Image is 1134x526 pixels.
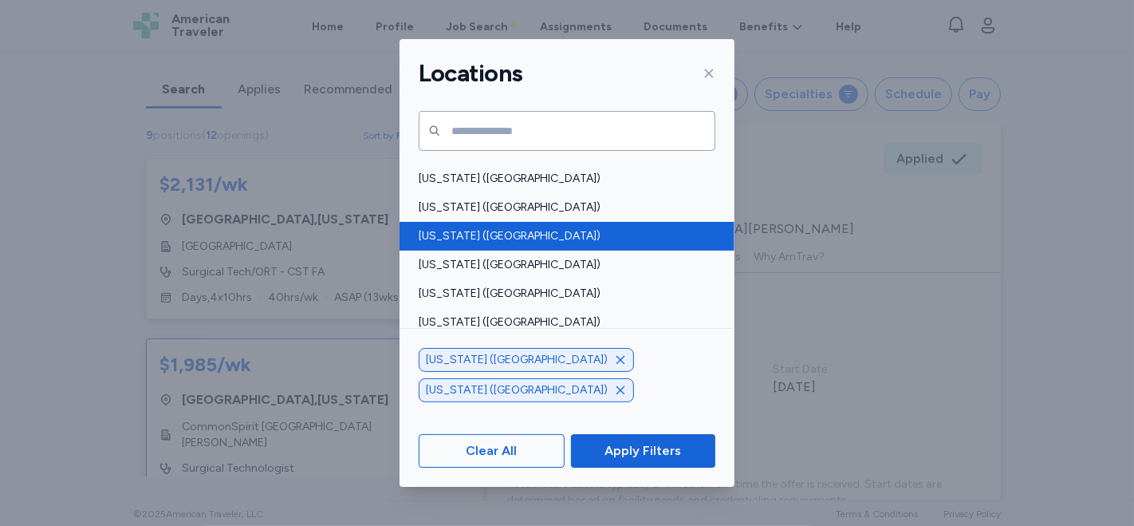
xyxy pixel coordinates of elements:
[419,257,706,273] span: [US_STATE] ([GEOGRAPHIC_DATA])
[419,434,565,468] button: Clear All
[419,58,522,89] h1: Locations
[419,286,706,302] span: [US_STATE] ([GEOGRAPHIC_DATA])
[571,434,715,468] button: Apply Filters
[466,441,517,461] span: Clear All
[419,200,706,216] span: [US_STATE] ([GEOGRAPHIC_DATA])
[426,352,608,368] span: [US_STATE] ([GEOGRAPHIC_DATA])
[426,382,608,398] span: [US_STATE] ([GEOGRAPHIC_DATA])
[419,314,706,330] span: [US_STATE] ([GEOGRAPHIC_DATA])
[604,441,681,461] span: Apply Filters
[419,171,706,187] span: [US_STATE] ([GEOGRAPHIC_DATA])
[419,228,706,244] span: [US_STATE] ([GEOGRAPHIC_DATA])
